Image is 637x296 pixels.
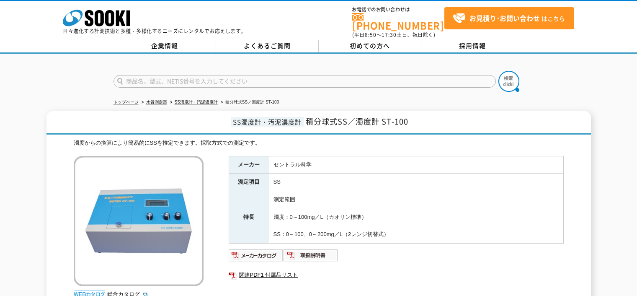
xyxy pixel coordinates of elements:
[113,75,496,88] input: 商品名、型式、NETIS番号を入力してください
[365,31,377,39] span: 8:50
[219,98,279,107] li: 積分球式SS／濁度計 ST-100
[113,40,216,52] a: 企業情報
[113,100,139,104] a: トップページ
[229,174,269,191] th: 測定項目
[319,40,421,52] a: 初めての方へ
[216,40,319,52] a: よくあるご質問
[284,254,338,260] a: 取扱説明書
[231,117,304,127] span: SS濁度計・汚泥濃度計
[469,13,540,23] strong: お見積り･お問い合わせ
[352,7,444,12] span: お電話でのお問い合わせは
[229,270,564,280] a: 関連PDF1 付属品リスト
[146,100,167,104] a: 水質測定器
[444,7,574,29] a: お見積り･お問い合わせはこちら
[229,191,269,244] th: 特長
[229,156,269,174] th: メーカー
[284,249,338,262] img: 取扱説明書
[350,41,390,50] span: 初めての方へ
[74,139,564,148] div: 濁度からの換算により簡易的にSSを推定できます。採取方式での測定です。
[352,31,435,39] span: (平日 ～ 土日、祝日除く)
[498,71,519,92] img: btn_search.png
[175,100,218,104] a: SS濁度計・汚泥濃度計
[74,156,204,286] img: 積分球式SS／濁度計 ST-100
[306,116,408,127] span: 積分球式SS／濁度計 ST-100
[269,174,563,191] td: SS
[382,31,397,39] span: 17:30
[229,254,284,260] a: メーカーカタログ
[269,156,563,174] td: セントラル科学
[229,249,284,262] img: メーカーカタログ
[63,29,246,34] p: 日々進化する計測技術と多種・多様化するニーズにレンタルでお応えします。
[352,13,444,30] a: [PHONE_NUMBER]
[453,12,565,25] span: はこちら
[269,191,563,244] td: 測定範囲 濁度：0～100mg／L（カオリン標準） SS：0～100、0～200mg／L（2レンジ切替式）
[421,40,524,52] a: 採用情報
